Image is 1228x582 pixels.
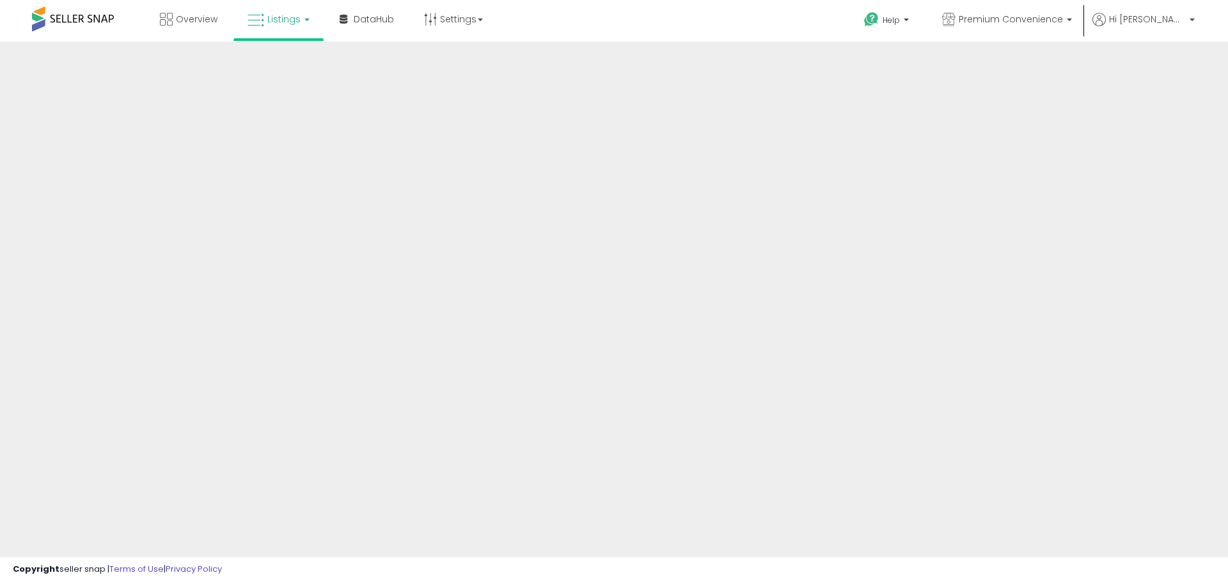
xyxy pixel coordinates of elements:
[13,563,222,576] div: seller snap | |
[166,563,222,575] a: Privacy Policy
[1092,13,1195,42] a: Hi [PERSON_NAME]
[863,11,879,27] i: Get Help
[13,563,59,575] strong: Copyright
[854,2,922,42] a: Help
[1109,13,1186,26] span: Hi [PERSON_NAME]
[354,13,394,26] span: DataHub
[267,13,301,26] span: Listings
[109,563,164,575] a: Terms of Use
[176,13,217,26] span: Overview
[883,15,900,26] span: Help
[959,13,1063,26] span: Premium Convenience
